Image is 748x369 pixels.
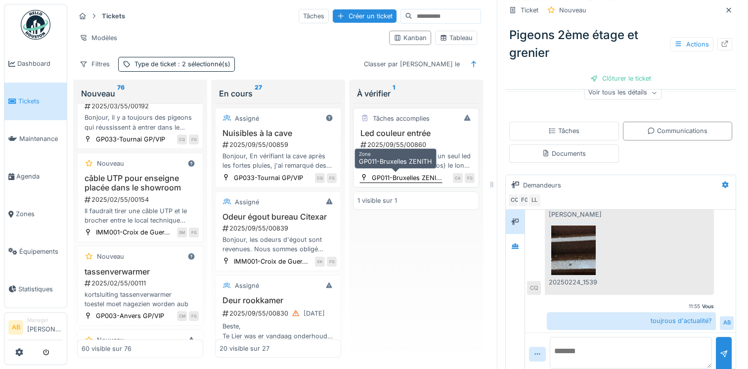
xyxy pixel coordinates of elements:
div: toujrous d'actualité? [547,312,716,329]
div: 2025/09/55/00830 [221,307,337,320]
div: FG [189,135,199,144]
div: Un nouveau fichier a été ajouté à la conversation par [PERSON_NAME] [545,196,714,295]
div: kortsluiting tassenverwarmer toestel moet nagezien worden aub [82,290,199,309]
div: Tâches accomplies [373,114,430,123]
a: Équipements [4,232,67,270]
div: En cours [219,88,337,99]
div: 20250224_153948.jpg [549,277,598,287]
a: Maintenance [4,120,67,158]
div: Pigeons 2ème étage et grenier [505,22,736,66]
div: Type de ticket [134,59,230,69]
div: Kanban [394,33,427,43]
div: LL [528,193,541,207]
sup: 27 [255,88,262,99]
div: CQ [527,281,541,295]
div: IMM001-Croix de Guer... [234,257,308,266]
img: yqzk162xkztug60rpv1mu8gaalb3 [551,226,596,275]
div: 1 visible sur 1 [357,196,397,205]
div: Bonjour, En vérifiant la cave après les fortes pluies, j'ai remarqué des excréments de nuisibles.... [220,151,337,170]
div: GP011-Bruxelles ZENITH [354,148,437,169]
div: Nouveau [97,335,124,345]
div: CQ [508,193,522,207]
h3: Led couleur entrée [357,129,475,138]
span: Dashboard [17,59,63,68]
a: Agenda [4,158,67,195]
span: Tickets [18,96,63,106]
div: 60 visible sur 76 [82,344,132,353]
strong: Tickets [98,11,129,21]
div: [DATE] [304,309,325,318]
div: CQ [315,173,325,183]
div: 2025/02/55/00111 [84,278,199,288]
div: FG [189,228,199,237]
a: Statistiques [4,270,67,308]
div: GP033-Tournai GP/VIP [234,173,303,183]
div: Assigné [235,197,259,207]
div: Bonjour, les odeurs d'égout sont revenues. Nous sommes obligé d'ouvrir les deux portes, et rajout... [220,235,337,254]
div: CQ [177,135,187,144]
div: Classer par [PERSON_NAME] le [359,57,464,71]
h3: tassenverwarmer [82,267,199,277]
div: 2025/02/55/00154 [84,195,199,204]
div: Nouveau [97,159,124,168]
div: Voir tous les détails [584,86,661,100]
div: Créer un ticket [333,9,396,23]
span: Zones [16,209,63,219]
div: Il faudrait tirer une câble UTP et le brocher entre le local technique intermédiare et un emplace... [82,206,199,225]
li: [PERSON_NAME] [27,317,63,338]
div: Tâches [299,9,329,23]
div: 2025/03/55/00192 [84,101,199,111]
div: IMM001-Croix de Guer... [96,228,170,237]
div: FG [327,173,337,183]
div: Clôturer le ticket [586,72,655,85]
span: Statistiques [18,284,63,294]
div: Bonjour, il y a toujours des pigeons qui réussissent à entrer dans le grenier via la nochère. Com... [82,113,199,132]
div: 2025/09/55/00859 [221,140,337,149]
div: Beste, Te Lier was er vandaag onderhoud te Lier en momenteel sluit de rookdeur niet meer van zelf. [220,322,337,340]
div: Tableau [440,33,473,43]
h6: Zone [359,151,432,157]
a: AB Manager[PERSON_NAME] [8,317,63,340]
div: 2025/09/55/00839 [221,224,337,233]
a: Tickets [4,83,67,120]
span: : 2 sélectionné(s) [176,60,230,68]
div: Nouveau [559,5,586,15]
div: FG [465,173,475,183]
div: GP033-Tournai GP/VIP [96,135,165,144]
div: GP011-Bruxelles ZENI... [372,173,442,183]
div: Communications [647,126,707,136]
div: Ticket [521,5,538,15]
div: 2025/09/55/00860 [359,140,475,149]
div: FG [327,257,337,267]
div: FG [518,193,531,207]
div: À vérifier [357,88,475,99]
div: AB [720,316,734,330]
div: 20 visible sur 27 [220,344,269,353]
div: Assigné [235,281,259,290]
span: Agenda [16,172,63,181]
sup: 1 [393,88,395,99]
h3: Odeur égout bureau Citexar [220,212,337,222]
div: Assigné [235,114,259,123]
h3: Nuisibles à la cave [220,129,337,138]
span: Maintenance [19,134,63,143]
div: Vous [702,303,714,310]
div: Nouveau [81,88,199,99]
div: Tâches [548,126,579,136]
div: GP003-Anvers GP/VIP [96,311,164,321]
div: 11:55 [689,303,700,310]
sup: 76 [117,88,125,99]
div: Documents [542,149,586,158]
h3: Deur rookkamer [220,296,337,305]
div: Filtres [75,57,114,71]
div: Modèles [75,31,122,45]
div: CA [453,173,463,183]
div: FG [189,311,199,321]
div: CM [177,311,187,321]
h3: câble UTP pour enseigne placée dans le showroom [82,174,199,192]
a: Dashboard [4,45,67,83]
div: Demandeurs [523,181,561,190]
div: XK [315,257,325,267]
span: Équipements [19,247,63,256]
div: SM [177,228,187,237]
